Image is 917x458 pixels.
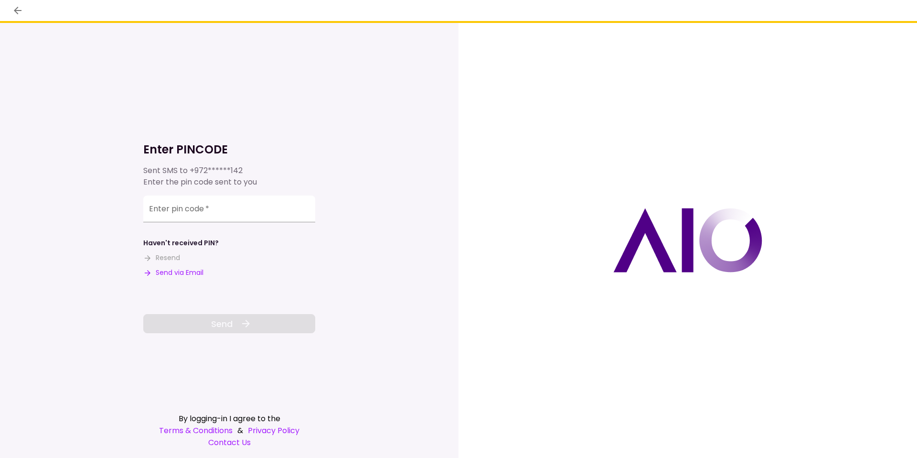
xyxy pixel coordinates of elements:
div: Haven't received PIN? [143,238,219,248]
a: Terms & Conditions [159,425,233,436]
img: AIO logo [613,208,762,273]
div: & [143,425,315,436]
button: Send via Email [143,268,203,278]
div: Sent SMS to Enter the pin code sent to you [143,165,315,188]
button: Resend [143,253,180,263]
span: Send [211,317,233,330]
a: Privacy Policy [248,425,299,436]
button: back [10,2,26,19]
button: Send [143,314,315,333]
div: By logging-in I agree to the [143,413,315,425]
h1: Enter PINCODE [143,142,315,157]
a: Contact Us [143,436,315,448]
